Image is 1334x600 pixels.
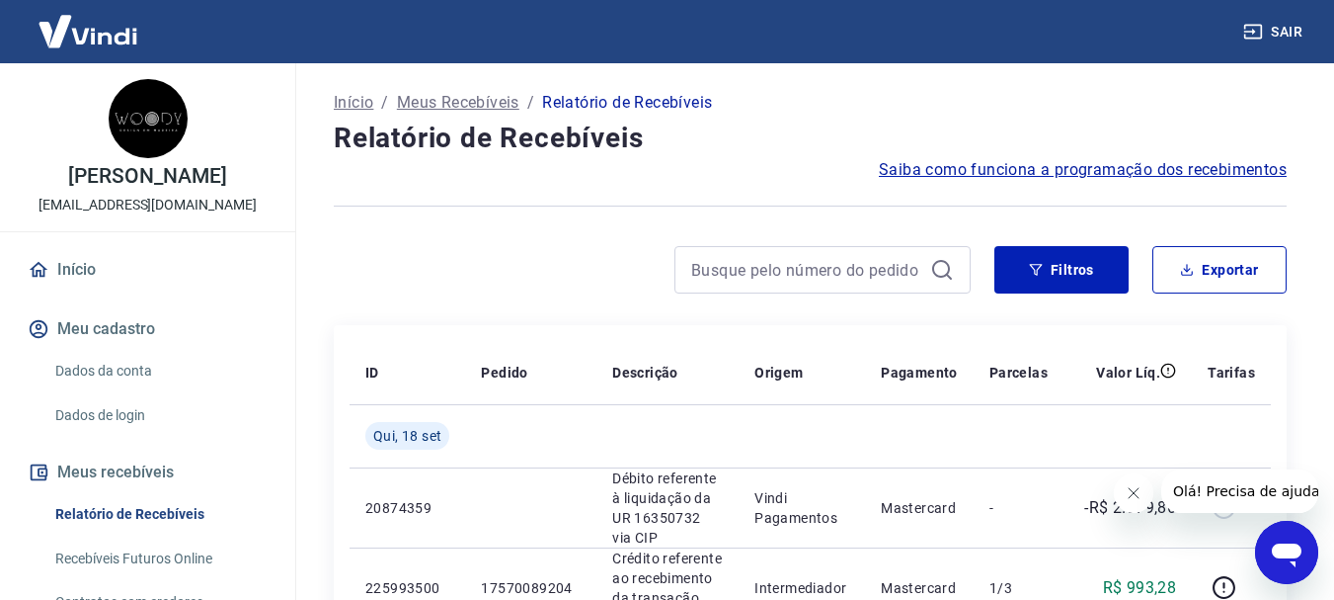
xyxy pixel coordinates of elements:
[1239,14,1310,50] button: Sair
[47,351,272,391] a: Dados da conta
[754,363,803,383] p: Origem
[12,14,166,30] span: Olá! Precisa de ajuda?
[373,426,441,446] span: Qui, 18 set
[881,363,958,383] p: Pagamento
[1161,470,1318,513] iframe: Mensagem da empresa
[334,91,373,115] a: Início
[39,195,257,215] p: [EMAIL_ADDRESS][DOMAIN_NAME]
[1084,496,1176,520] p: -R$ 2.979,86
[1255,521,1318,584] iframe: Botão para abrir a janela de mensagens
[24,451,272,494] button: Meus recebíveis
[994,246,1129,294] button: Filtros
[365,578,449,598] p: 225993500
[1152,246,1287,294] button: Exportar
[24,307,272,351] button: Meu cadastro
[989,363,1048,383] p: Parcelas
[881,578,958,598] p: Mastercard
[365,498,449,518] p: 20874359
[1103,576,1177,600] p: R$ 993,28
[1096,363,1160,383] p: Valor Líq.
[691,255,922,285] input: Busque pelo número do pedido
[881,498,958,518] p: Mastercard
[24,248,272,292] a: Início
[47,539,272,579] a: Recebíveis Futuros Online
[481,363,527,383] p: Pedido
[879,158,1287,182] a: Saiba como funciona a programação dos recebimentos
[1114,473,1153,513] iframe: Fechar mensagem
[365,363,379,383] p: ID
[1208,363,1255,383] p: Tarifas
[334,119,1287,158] h4: Relatório de Recebíveis
[381,91,388,115] p: /
[24,1,152,61] img: Vindi
[612,363,678,383] p: Descrição
[47,395,272,436] a: Dados de login
[481,578,581,598] p: 17570089204
[397,91,519,115] a: Meus Recebíveis
[989,498,1048,518] p: -
[612,469,723,548] p: Débito referente à liquidação da UR 16350732 via CIP
[754,578,849,598] p: Intermediador
[109,79,188,158] img: c588828e-3ff8-4460-8c5a-9feca1e3e426.jpeg
[47,494,272,535] a: Relatório de Recebíveis
[989,578,1048,598] p: 1/3
[527,91,534,115] p: /
[68,166,226,187] p: [PERSON_NAME]
[754,488,849,528] p: Vindi Pagamentos
[542,91,712,115] p: Relatório de Recebíveis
